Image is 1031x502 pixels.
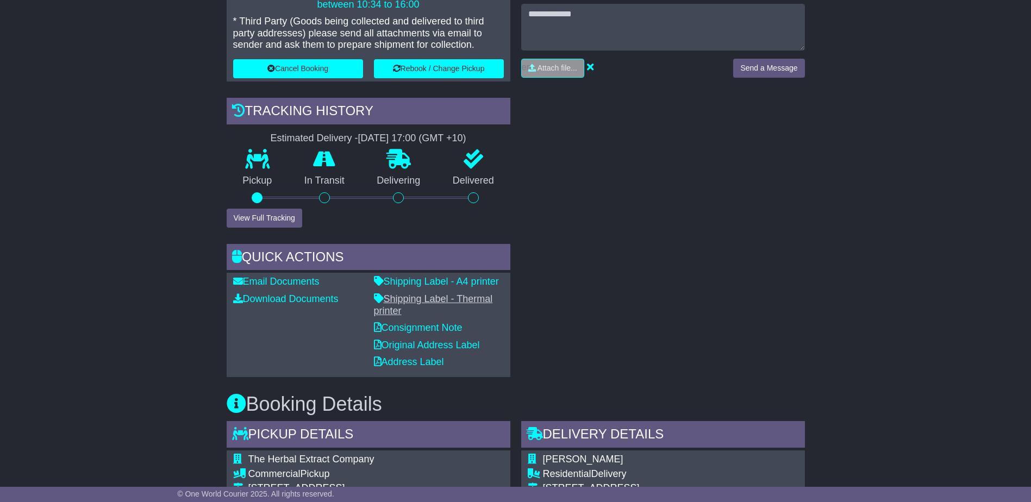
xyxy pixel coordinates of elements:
[374,59,504,78] button: Rebook / Change Pickup
[436,175,510,187] p: Delivered
[227,393,805,415] h3: Booking Details
[374,276,499,287] a: Shipping Label - A4 printer
[374,293,493,316] a: Shipping Label - Thermal printer
[288,175,361,187] p: In Transit
[543,454,623,465] span: [PERSON_NAME]
[543,468,752,480] div: Delivery
[227,98,510,127] div: Tracking history
[233,16,504,51] p: * Third Party (Goods being collected and delivered to third party addresses) please send all atta...
[227,421,510,450] div: Pickup Details
[248,468,414,480] div: Pickup
[227,133,510,145] div: Estimated Delivery -
[227,175,289,187] p: Pickup
[233,293,339,304] a: Download Documents
[248,482,414,494] div: [STREET_ADDRESS]
[374,322,463,333] a: Consignment Note
[543,468,591,479] span: Residential
[361,175,437,187] p: Delivering
[543,482,752,494] div: [STREET_ADDRESS]
[733,59,804,78] button: Send a Message
[233,59,363,78] button: Cancel Booking
[177,490,334,498] span: © One World Courier 2025. All rights reserved.
[248,468,301,479] span: Commercial
[374,340,480,350] a: Original Address Label
[227,244,510,273] div: Quick Actions
[248,454,374,465] span: The Herbal Extract Company
[358,133,466,145] div: [DATE] 17:00 (GMT +10)
[227,209,302,228] button: View Full Tracking
[374,356,444,367] a: Address Label
[521,421,805,450] div: Delivery Details
[233,276,320,287] a: Email Documents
